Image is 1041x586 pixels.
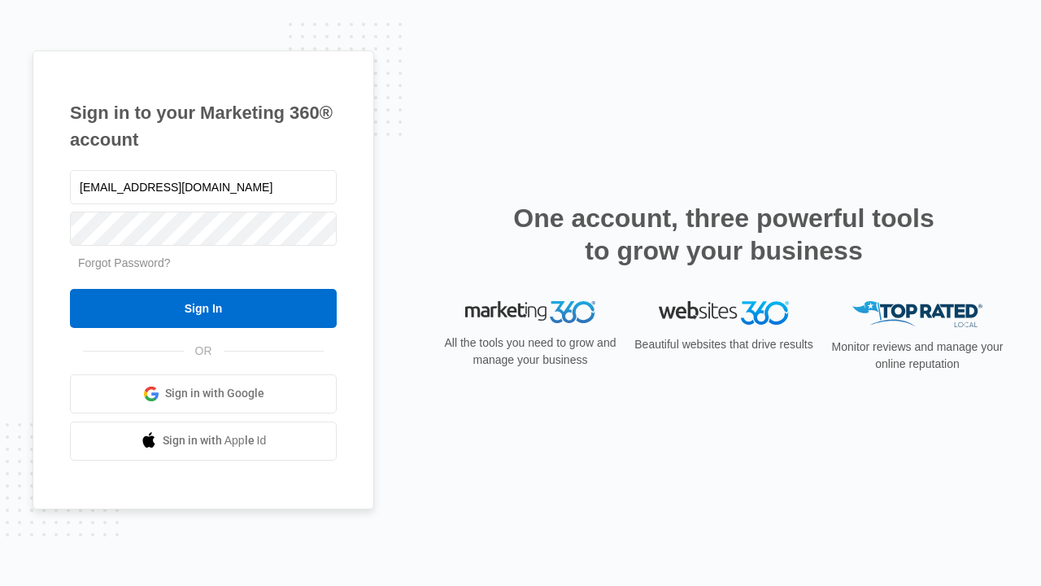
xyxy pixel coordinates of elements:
[465,301,595,324] img: Marketing 360
[165,385,264,402] span: Sign in with Google
[78,256,171,269] a: Forgot Password?
[659,301,789,325] img: Websites 360
[852,301,982,328] img: Top Rated Local
[184,343,224,360] span: OR
[439,335,621,369] p: All the tools you need to grow and manage your business
[826,339,1008,373] p: Monitor reviews and manage your online reputation
[70,374,337,413] a: Sign in with Google
[70,99,337,153] h1: Sign in to your Marketing 360® account
[70,422,337,461] a: Sign in with Apple Id
[70,170,337,204] input: Email
[163,432,267,449] span: Sign in with Apple Id
[70,289,337,328] input: Sign In
[508,202,939,267] h2: One account, three powerful tools to grow your business
[633,336,815,353] p: Beautiful websites that drive results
